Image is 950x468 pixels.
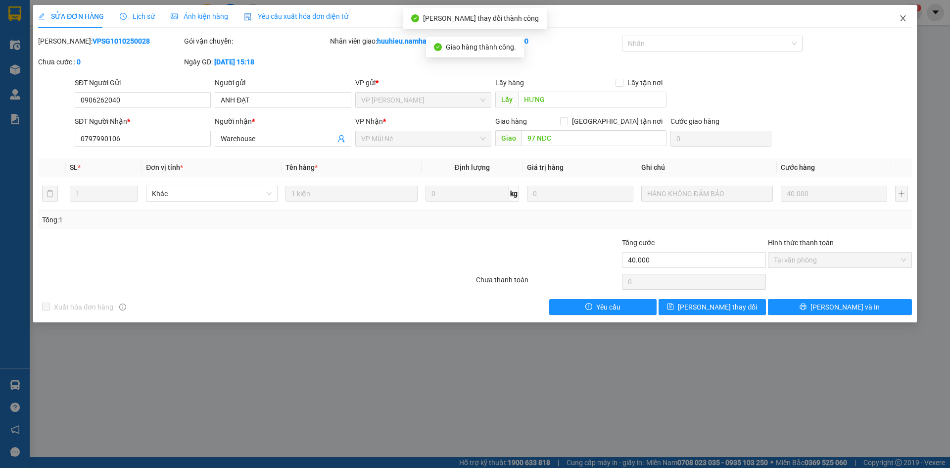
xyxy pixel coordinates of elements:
[171,13,178,20] span: picture
[215,116,351,127] div: Người nhận
[455,163,490,171] span: Định lượng
[285,186,417,202] input: VD: Bàn, Ghế
[495,117,527,125] span: Giao hàng
[768,299,912,315] button: printer[PERSON_NAME] và In
[42,186,58,202] button: delete
[330,36,474,47] div: Nhân viên giao:
[641,186,773,202] input: Ghi Chú
[337,135,345,143] span: user-add
[774,253,906,267] span: Tại văn phòng
[75,116,211,127] div: SĐT Người Nhận
[50,302,117,312] span: Xuất hóa đơn hàng
[119,304,126,311] span: info-circle
[42,214,367,225] div: Tổng: 1
[152,186,272,201] span: Khác
[568,116,666,127] span: [GEOGRAPHIC_DATA] tận nơi
[171,12,228,20] span: Ảnh kiện hàng
[495,79,524,87] span: Lấy hàng
[495,130,522,146] span: Giao
[781,163,815,171] span: Cước hàng
[355,117,383,125] span: VP Nhận
[244,13,252,21] img: icon
[509,186,519,202] span: kg
[623,77,666,88] span: Lấy tận nơi
[411,14,419,22] span: check-circle
[70,163,78,171] span: SL
[75,77,211,88] div: SĐT Người Gửi
[361,131,485,146] span: VP Mũi Né
[810,302,880,312] span: [PERSON_NAME] và In
[475,274,621,292] div: Chưa thanh toán
[527,186,633,202] input: 0
[476,36,620,47] div: Cước rồi :
[146,163,183,171] span: Đơn vị tính
[285,163,318,171] span: Tên hàng
[518,92,666,107] input: Dọc đường
[768,239,834,247] label: Hình thức thanh toán
[899,14,907,22] span: close
[781,186,887,202] input: 0
[38,13,45,20] span: edit
[120,12,155,20] span: Lịch sử
[889,5,917,33] button: Close
[434,43,442,51] span: check-circle
[800,303,807,311] span: printer
[215,77,351,88] div: Người gửi
[667,303,674,311] span: save
[423,14,539,22] span: [PERSON_NAME] thay đổi thành công
[659,299,766,315] button: save[PERSON_NAME] thay đổi
[670,117,719,125] label: Cước giao hàng
[527,163,564,171] span: Giá trị hàng
[38,56,182,67] div: Chưa cước :
[622,239,655,247] span: Tổng cước
[214,58,254,66] b: [DATE] 15:18
[596,302,620,312] span: Yêu cầu
[377,37,442,45] b: huuhieu.namhailimo
[495,92,518,107] span: Lấy
[549,299,657,315] button: exclamation-circleYêu cầu
[895,186,908,202] button: plus
[93,37,150,45] b: VPSG1010250028
[38,12,104,20] span: SỬA ĐƠN HÀNG
[522,130,666,146] input: Dọc đường
[670,131,771,147] input: Cước giao hàng
[244,12,348,20] span: Yêu cầu xuất hóa đơn điện tử
[355,77,491,88] div: VP gửi
[184,36,328,47] div: Gói vận chuyển:
[120,13,127,20] span: clock-circle
[38,36,182,47] div: [PERSON_NAME]:
[77,58,81,66] b: 0
[446,43,516,51] span: Giao hàng thành công.
[678,302,757,312] span: [PERSON_NAME] thay đổi
[637,158,777,177] th: Ghi chú
[585,303,592,311] span: exclamation-circle
[184,56,328,67] div: Ngày GD:
[361,93,485,107] span: VP Phạm Ngũ Lão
